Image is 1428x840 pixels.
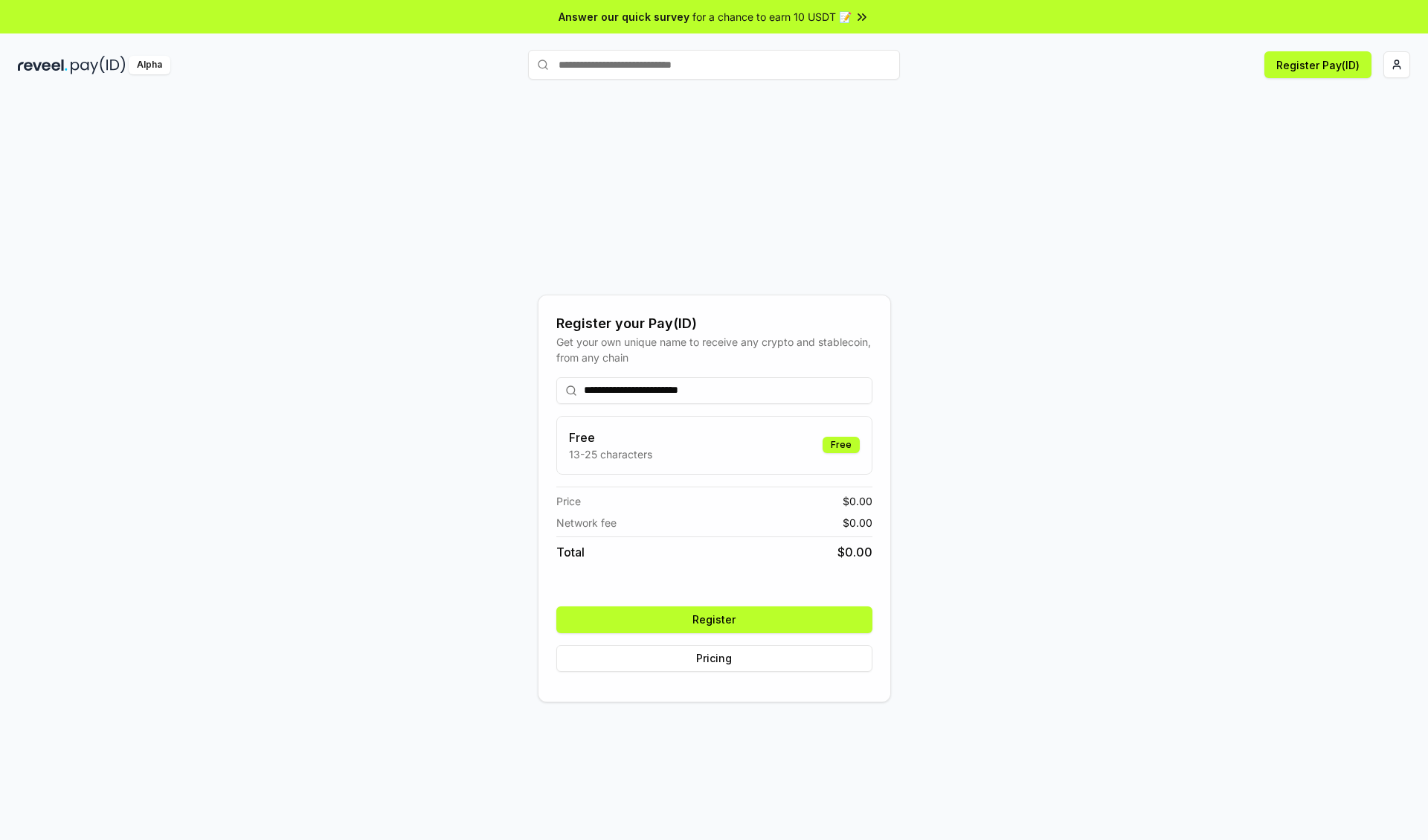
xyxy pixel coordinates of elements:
[1264,51,1371,78] button: Register Pay(ID)
[569,446,652,462] p: 13-25 characters
[556,606,872,633] button: Register
[837,543,872,561] span: $ 0.00
[559,9,689,25] span: Answer our quick survey
[843,493,872,509] span: $ 0.00
[18,56,68,74] img: reveel_dark
[71,56,126,74] img: pay_id
[823,437,860,453] div: Free
[556,515,617,530] span: Network fee
[569,429,652,446] h3: Free
[692,9,852,25] span: for a chance to earn 10 USDT 📝
[556,543,585,561] span: Total
[556,334,872,365] div: Get your own unique name to receive any crypto and stablecoin, from any chain
[556,313,872,334] div: Register your Pay(ID)
[843,515,872,530] span: $ 0.00
[556,493,581,509] span: Price
[556,645,872,672] button: Pricing
[129,56,170,74] div: Alpha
